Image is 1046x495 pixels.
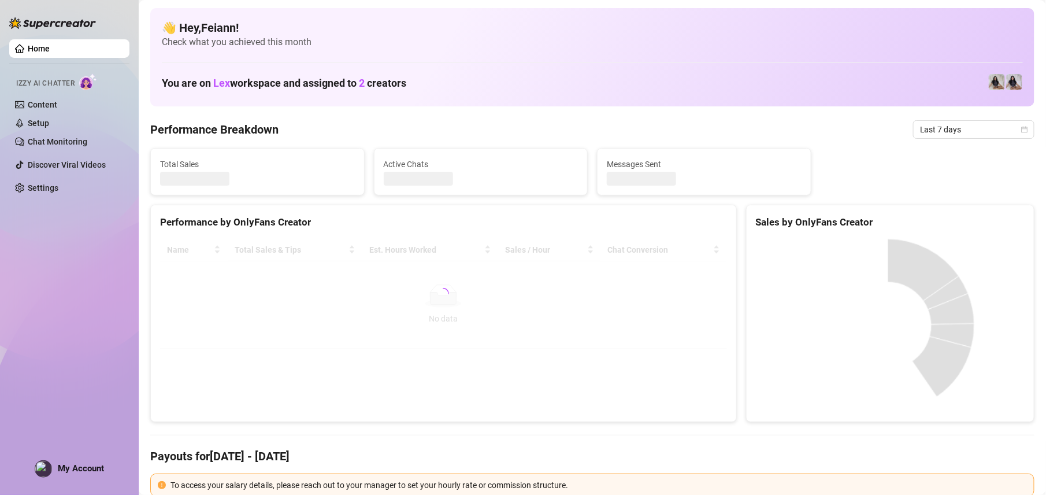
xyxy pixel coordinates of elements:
[58,463,104,474] span: My Account
[28,44,50,53] a: Home
[79,73,97,90] img: AI Chatter
[28,160,106,169] a: Discover Viral Videos
[756,215,1025,230] div: Sales by OnlyFans Creator
[1006,74,1022,90] img: Francesca
[28,137,87,146] a: Chat Monitoring
[213,77,230,89] span: Lex
[35,461,51,477] img: profilePics%2FMOLWZQSXvfM60zO7sy7eR3cMqNk1.jpeg
[384,158,578,171] span: Active Chats
[160,215,727,230] div: Performance by OnlyFans Creator
[989,74,1005,90] img: Francesca
[28,183,58,193] a: Settings
[9,17,96,29] img: logo-BBDzfeDw.svg
[437,288,449,300] span: loading
[607,158,802,171] span: Messages Sent
[162,20,1023,36] h4: 👋 Hey, Feiann !
[150,448,1034,464] h4: Payouts for [DATE] - [DATE]
[150,121,279,138] h4: Performance Breakdown
[920,121,1028,138] span: Last 7 days
[1021,126,1028,133] span: calendar
[162,77,406,90] h1: You are on workspace and assigned to creators
[28,100,57,109] a: Content
[160,158,355,171] span: Total Sales
[28,119,49,128] a: Setup
[16,78,75,89] span: Izzy AI Chatter
[170,479,1027,492] div: To access your salary details, please reach out to your manager to set your hourly rate or commis...
[162,36,1023,49] span: Check what you achieved this month
[158,481,166,489] span: exclamation-circle
[359,77,365,89] span: 2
